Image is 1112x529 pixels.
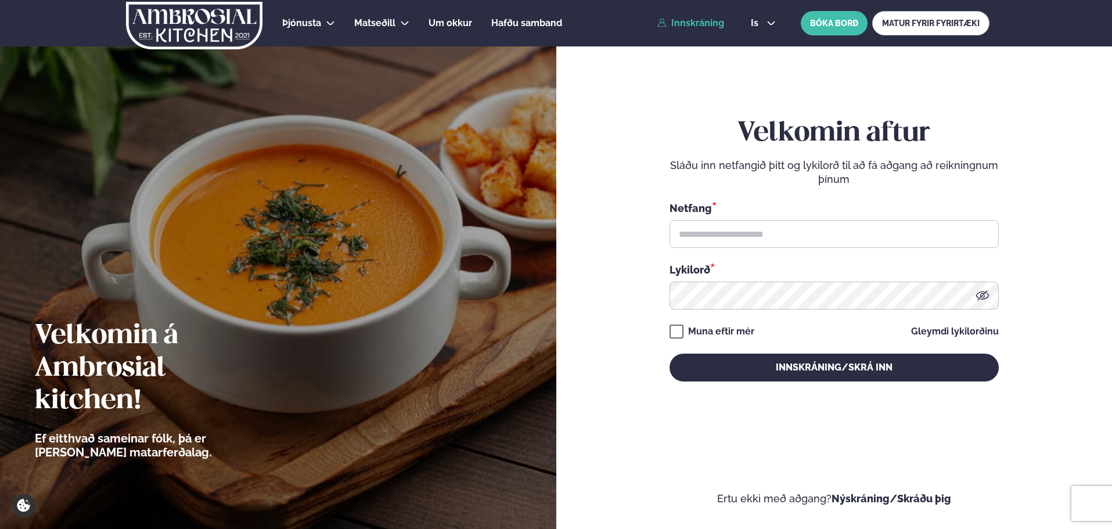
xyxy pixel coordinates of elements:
[429,17,472,28] span: Um okkur
[670,200,999,215] div: Netfang
[670,262,999,277] div: Lykilorð
[282,16,321,30] a: Þjónusta
[801,11,868,35] button: BÓKA BORÐ
[125,2,264,49] img: logo
[657,18,724,28] a: Innskráning
[491,17,562,28] span: Hafðu samband
[670,354,999,382] button: Innskráning/Skrá inn
[429,16,472,30] a: Um okkur
[872,11,989,35] a: MATUR FYRIR FYRIRTÆKI
[670,159,999,186] p: Sláðu inn netfangið þitt og lykilorð til að fá aðgang að reikningnum þínum
[742,19,785,28] button: is
[491,16,562,30] a: Hafðu samband
[832,492,951,505] a: Nýskráning/Skráðu þig
[911,327,999,336] a: Gleymdi lykilorðinu
[12,494,35,517] a: Cookie settings
[354,17,395,28] span: Matseðill
[35,320,276,418] h2: Velkomin á Ambrosial kitchen!
[670,117,999,150] h2: Velkomin aftur
[591,492,1078,506] p: Ertu ekki með aðgang?
[751,19,762,28] span: is
[282,17,321,28] span: Þjónusta
[35,431,276,459] p: Ef eitthvað sameinar fólk, þá er [PERSON_NAME] matarferðalag.
[354,16,395,30] a: Matseðill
